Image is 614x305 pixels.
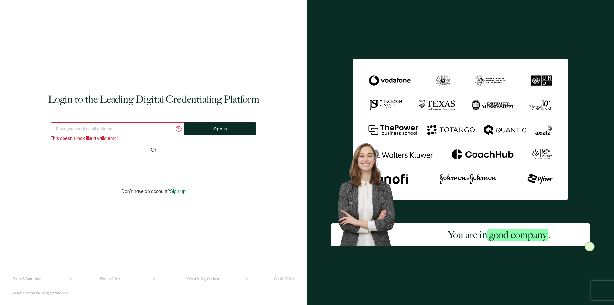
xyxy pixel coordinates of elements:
[51,122,184,135] input: Enter your work email address
[170,189,186,194] span: Sign up
[51,136,120,141] span: This doesn't look like a valid email.
[13,277,41,281] a: Terms & Conditions
[113,158,195,173] iframe: Sign in with Google Button
[487,229,548,241] span: good company
[448,228,550,242] h2: You are in .
[13,291,69,295] p: ©2025 Sertifier Inc.. All rights reserved.
[274,277,294,281] a: Cookie Policy
[121,189,186,194] p: Don't have an account?
[100,277,120,281] a: Privacy Policy
[175,125,182,132] ion-icon: alert circle outline
[187,277,220,281] a: Online Selling Contract
[184,122,256,135] button: Sign In
[331,138,409,246] img: Sertifier Login - You are in <span class="strong-h">good company</span>. Hero
[353,59,568,200] img: Sertifier Login - You are in <span class="strong-h">good company</span>.
[151,146,157,154] span: Or
[48,93,259,106] h1: Login to the Leading Digital Credentialing Platform
[213,127,227,131] span: Sign In
[585,242,595,251] img: Sertifier Login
